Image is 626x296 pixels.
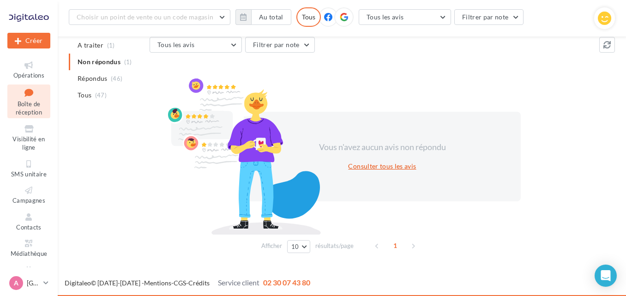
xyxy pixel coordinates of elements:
[78,74,108,83] span: Répondus
[7,183,50,206] a: Campagnes
[77,13,213,21] span: Choisir un point de vente ou un code magasin
[12,135,45,151] span: Visibilité en ligne
[235,9,291,25] button: Au total
[13,72,44,79] span: Opérations
[7,236,50,259] a: Médiathèque
[144,279,171,287] a: Mentions
[16,100,42,116] span: Boîte de réception
[65,279,310,287] span: © [DATE]-[DATE] - - -
[296,7,321,27] div: Tous
[7,274,50,292] a: A [GEOGRAPHIC_DATA]
[150,37,242,53] button: Tous les avis
[7,85,50,118] a: Boîte de réception
[245,37,315,53] button: Filtrer par note
[359,9,451,25] button: Tous les avis
[27,278,40,288] p: [GEOGRAPHIC_DATA]
[367,13,404,21] span: Tous les avis
[454,9,524,25] button: Filtrer par note
[12,197,45,204] span: Campagnes
[11,250,48,257] span: Médiathèque
[78,91,91,100] span: Tous
[261,242,282,250] span: Afficher
[7,33,50,48] div: Nouvelle campagne
[7,210,50,233] a: Contacts
[303,141,462,153] div: Vous n'avez aucun avis non répondu
[251,9,291,25] button: Au total
[69,9,230,25] button: Choisir un point de vente ou un code magasin
[7,33,50,48] button: Créer
[263,278,310,287] span: 02 30 07 43 80
[107,42,115,49] span: (1)
[218,278,259,287] span: Service client
[95,91,107,99] span: (47)
[11,170,47,178] span: SMS unitaire
[14,278,18,288] span: A
[7,58,50,81] a: Opérations
[65,279,91,287] a: Digitaleo
[344,161,420,172] button: Consulter tous les avis
[388,238,403,253] span: 1
[7,263,50,286] a: Calendrier
[287,240,311,253] button: 10
[595,265,617,287] div: Open Intercom Messenger
[157,41,195,48] span: Tous les avis
[315,242,354,250] span: résultats/page
[174,279,186,287] a: CGS
[16,224,42,231] span: Contacts
[7,122,50,153] a: Visibilité en ligne
[78,41,103,50] span: A traiter
[188,279,210,287] a: Crédits
[111,75,122,82] span: (46)
[291,243,299,250] span: 10
[7,157,50,180] a: SMS unitaire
